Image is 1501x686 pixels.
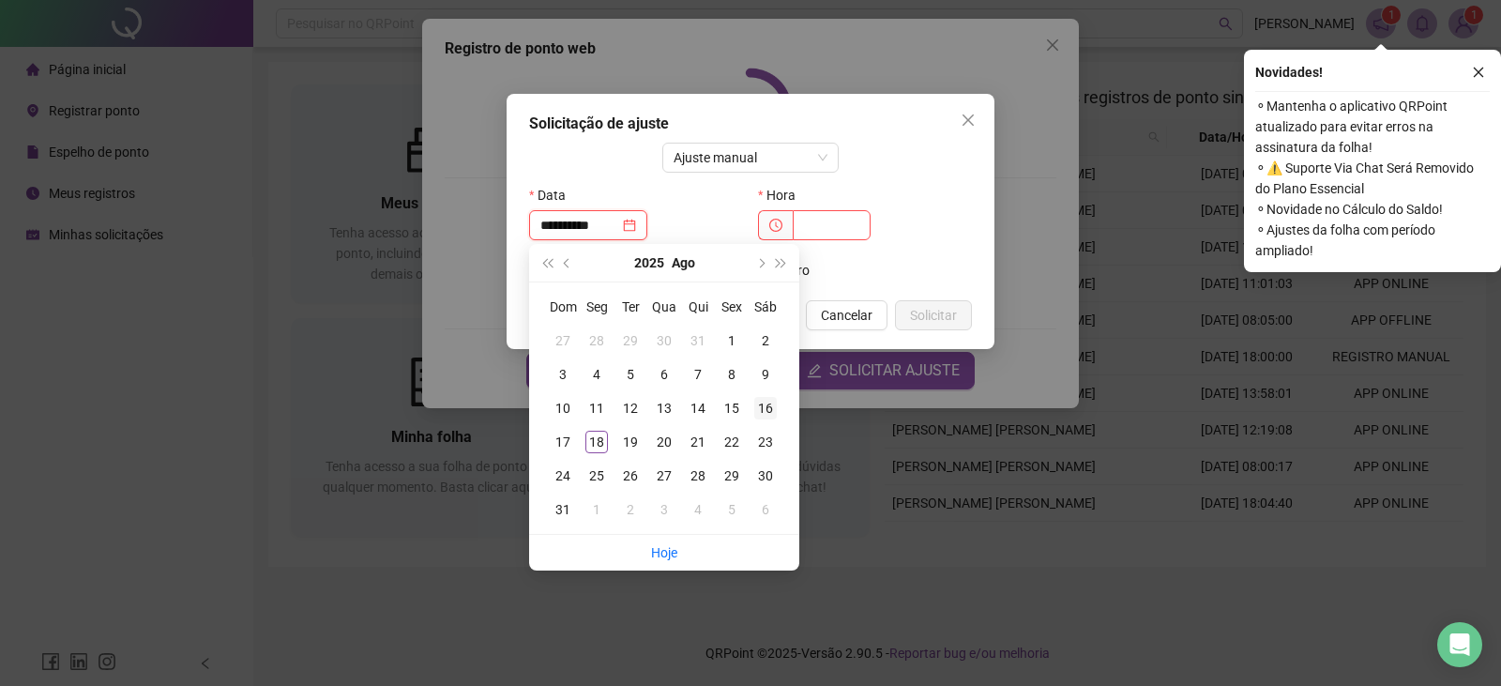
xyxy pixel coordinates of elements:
td: 2025-08-24 [546,459,580,493]
td: 2025-08-10 [546,391,580,425]
div: 13 [653,397,675,419]
td: 2025-07-27 [546,324,580,358]
td: 2025-09-06 [749,493,782,526]
td: 2025-08-11 [580,391,614,425]
div: 17 [552,431,574,453]
div: 26 [619,465,642,487]
div: 27 [552,329,574,352]
div: 29 [720,465,743,487]
td: 2025-08-29 [715,459,749,493]
td: 2025-09-02 [614,493,647,526]
td: 2025-08-20 [647,425,681,459]
td: 2025-08-06 [647,358,681,391]
td: 2025-08-19 [614,425,647,459]
th: Seg [580,290,614,324]
td: 2025-08-27 [647,459,681,493]
div: 31 [552,498,574,521]
td: 2025-08-05 [614,358,647,391]
button: Close [953,105,983,135]
div: 6 [653,363,675,386]
div: 3 [653,498,675,521]
div: 11 [585,397,608,419]
td: 2025-08-12 [614,391,647,425]
label: Hora [758,180,808,210]
td: 2025-09-04 [681,493,715,526]
td: 2025-07-30 [647,324,681,358]
span: Cancelar [821,305,872,326]
button: next-year [750,244,770,282]
div: 25 [585,465,608,487]
div: 21 [687,431,709,453]
td: 2025-08-03 [546,358,580,391]
td: 2025-07-31 [681,324,715,358]
span: close [1472,66,1485,79]
th: Sáb [749,290,782,324]
button: month panel [672,244,695,282]
div: 23 [754,431,777,453]
button: super-next-year [771,244,792,282]
div: 28 [687,465,709,487]
div: Solicitação de ajuste [529,113,972,135]
td: 2025-08-02 [749,324,782,358]
td: 2025-08-23 [749,425,782,459]
td: 2025-08-01 [715,324,749,358]
th: Qua [647,290,681,324]
td: 2025-09-03 [647,493,681,526]
span: clock-circle [769,219,782,232]
td: 2025-07-29 [614,324,647,358]
div: 20 [653,431,675,453]
button: year panel [634,244,664,282]
div: Open Intercom Messenger [1437,622,1482,667]
div: 7 [687,363,709,386]
td: 2025-08-22 [715,425,749,459]
td: 2025-08-13 [647,391,681,425]
td: 2025-08-18 [580,425,614,459]
td: 2025-08-15 [715,391,749,425]
td: 2025-08-30 [749,459,782,493]
td: 2025-08-28 [681,459,715,493]
button: prev-year [557,244,578,282]
th: Sex [715,290,749,324]
div: 30 [754,465,777,487]
td: 2025-08-07 [681,358,715,391]
div: 14 [687,397,709,419]
td: 2025-08-04 [580,358,614,391]
td: 2025-08-09 [749,358,782,391]
span: Novidades ! [1255,62,1323,83]
td: 2025-08-08 [715,358,749,391]
div: 24 [552,465,574,487]
div: 19 [619,431,642,453]
div: 27 [653,465,675,487]
span: ⚬ Novidade no Cálculo do Saldo! [1255,199,1490,220]
td: 2025-09-01 [580,493,614,526]
div: 22 [720,431,743,453]
td: 2025-08-14 [681,391,715,425]
button: super-prev-year [537,244,557,282]
a: Hoje [651,545,677,560]
div: 28 [585,329,608,352]
div: 6 [754,498,777,521]
div: 1 [720,329,743,352]
th: Dom [546,290,580,324]
div: 1 [585,498,608,521]
div: 10 [552,397,574,419]
td: 2025-08-16 [749,391,782,425]
div: 2 [754,329,777,352]
label: Data [529,180,578,210]
div: 30 [653,329,675,352]
td: 2025-08-25 [580,459,614,493]
div: 12 [619,397,642,419]
span: ⚬ Mantenha o aplicativo QRPoint atualizado para evitar erros na assinatura da folha! [1255,96,1490,158]
td: 2025-08-21 [681,425,715,459]
div: 16 [754,397,777,419]
td: 2025-08-17 [546,425,580,459]
div: 9 [754,363,777,386]
div: 4 [687,498,709,521]
span: Ajuste manual [674,144,828,172]
div: 15 [720,397,743,419]
td: 2025-08-31 [546,493,580,526]
span: close [961,113,976,128]
td: 2025-08-26 [614,459,647,493]
div: 31 [687,329,709,352]
th: Qui [681,290,715,324]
